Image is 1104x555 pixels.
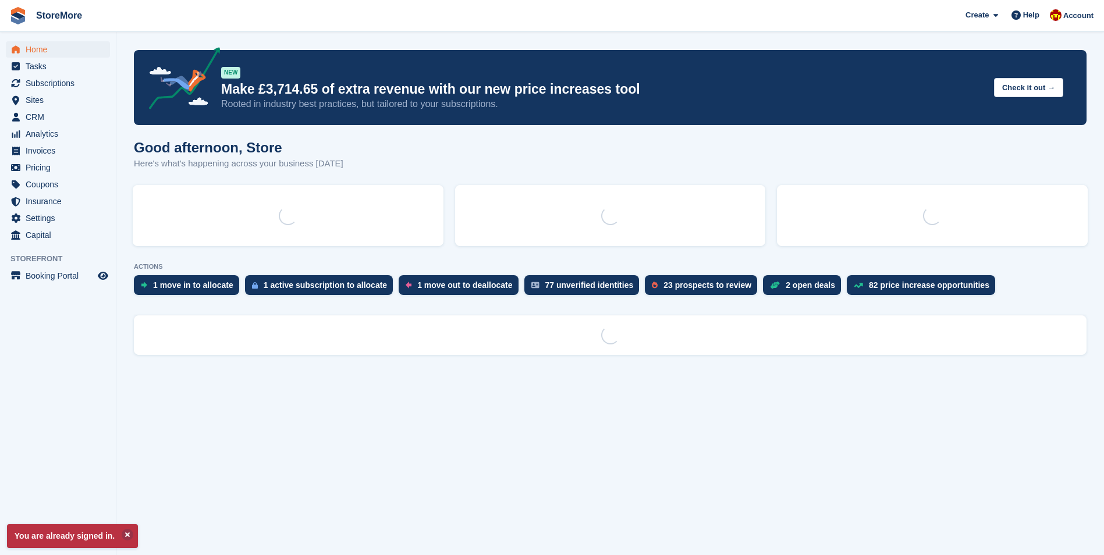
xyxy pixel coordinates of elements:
a: menu [6,75,110,91]
a: menu [6,193,110,209]
span: Account [1063,10,1094,22]
a: menu [6,109,110,125]
p: You are already signed in. [7,524,138,548]
span: Booking Portal [26,268,95,284]
span: Storefront [10,253,116,265]
span: Invoices [26,143,95,159]
img: price-adjustments-announcement-icon-8257ccfd72463d97f412b2fc003d46551f7dbcb40ab6d574587a9cd5c0d94... [139,47,221,113]
p: Make £3,714.65 of extra revenue with our new price increases tool [221,81,985,98]
span: Analytics [26,126,95,142]
img: deal-1b604bf984904fb50ccaf53a9ad4b4a5d6e5aea283cecdc64d6e3604feb123c2.svg [770,281,780,289]
a: menu [6,227,110,243]
a: menu [6,143,110,159]
a: 82 price increase opportunities [847,275,1001,301]
img: price_increase_opportunities-93ffe204e8149a01c8c9dc8f82e8f89637d9d84a8eef4429ea346261dce0b2c0.svg [854,283,863,288]
img: prospect-51fa495bee0391a8d652442698ab0144808aea92771e9ea1ae160a38d050c398.svg [652,282,658,289]
a: menu [6,176,110,193]
img: move_ins_to_allocate_icon-fdf77a2bb77ea45bf5b3d319d69a93e2d87916cf1d5bf7949dd705db3b84f3ca.svg [141,282,147,289]
a: menu [6,210,110,226]
a: StoreMore [31,6,87,25]
a: menu [6,41,110,58]
img: Store More Team [1050,9,1062,21]
h1: Good afternoon, Store [134,140,343,155]
div: 1 active subscription to allocate [264,280,387,290]
div: 23 prospects to review [663,280,751,290]
div: 77 unverified identities [545,280,634,290]
span: Subscriptions [26,75,95,91]
span: CRM [26,109,95,125]
a: menu [6,126,110,142]
span: Help [1023,9,1039,21]
div: 82 price increase opportunities [869,280,989,290]
div: 2 open deals [786,280,835,290]
span: Insurance [26,193,95,209]
a: 77 unverified identities [524,275,645,301]
p: Here's what's happening across your business [DATE] [134,157,343,170]
span: Settings [26,210,95,226]
img: stora-icon-8386f47178a22dfd0bd8f6a31ec36ba5ce8667c1dd55bd0f319d3a0aa187defe.svg [9,7,27,24]
img: active_subscription_to_allocate_icon-d502201f5373d7db506a760aba3b589e785aa758c864c3986d89f69b8ff3... [252,282,258,289]
p: Rooted in industry best practices, but tailored to your subscriptions. [221,98,985,111]
p: ACTIONS [134,263,1087,271]
button: Check it out → [994,78,1063,97]
a: 1 move out to deallocate [399,275,524,301]
a: menu [6,268,110,284]
div: 1 move out to deallocate [417,280,512,290]
span: Tasks [26,58,95,74]
a: 23 prospects to review [645,275,763,301]
a: menu [6,58,110,74]
img: move_outs_to_deallocate_icon-f764333ba52eb49d3ac5e1228854f67142a1ed5810a6f6cc68b1a99e826820c5.svg [406,282,411,289]
a: menu [6,92,110,108]
a: 1 move in to allocate [134,275,245,301]
span: Create [965,9,989,21]
span: Pricing [26,159,95,176]
span: Home [26,41,95,58]
span: Sites [26,92,95,108]
span: Capital [26,227,95,243]
a: 1 active subscription to allocate [245,275,399,301]
a: Preview store [96,269,110,283]
div: 1 move in to allocate [153,280,233,290]
span: Coupons [26,176,95,193]
img: verify_identity-adf6edd0f0f0b5bbfe63781bf79b02c33cf7c696d77639b501bdc392416b5a36.svg [531,282,539,289]
div: NEW [221,67,240,79]
a: menu [6,159,110,176]
a: 2 open deals [763,275,847,301]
